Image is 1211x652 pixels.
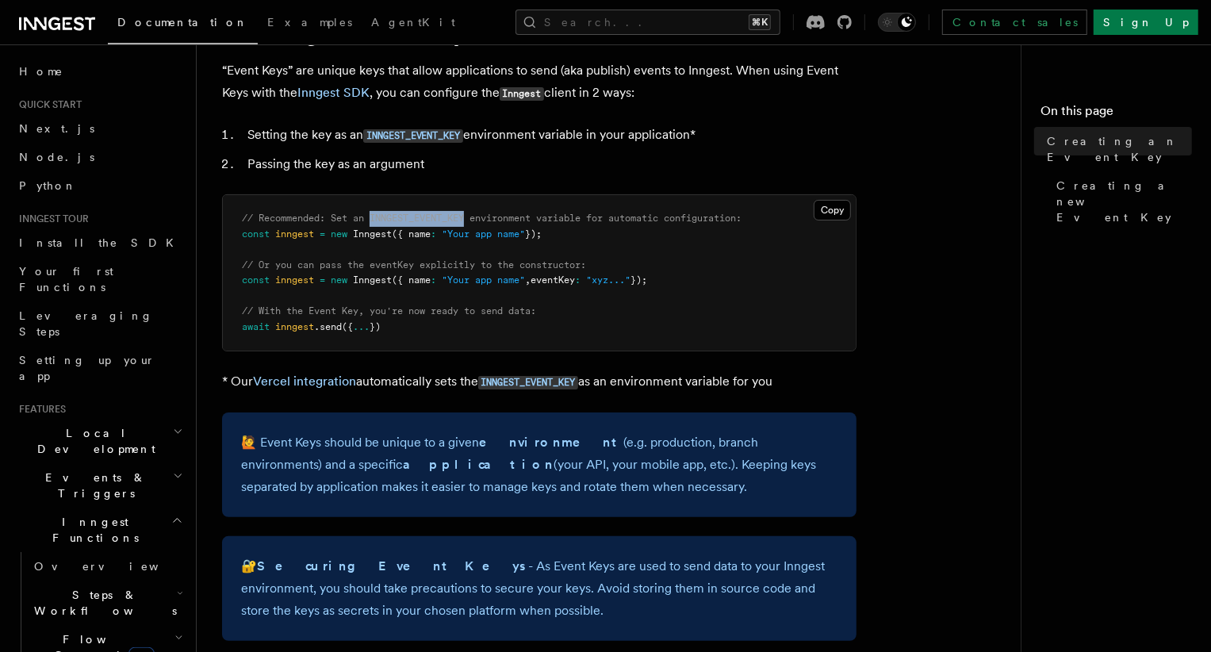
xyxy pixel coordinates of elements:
a: Inngest SDK [297,85,370,100]
kbd: ⌘K [749,14,771,30]
span: Events & Triggers [13,470,173,501]
span: Home [19,63,63,79]
code: INNGEST_EVENT_KEY [363,129,463,143]
button: Toggle dark mode [878,13,916,32]
span: Node.js [19,151,94,163]
a: Setting up your app [13,346,186,390]
code: Inngest [500,87,544,101]
span: Quick start [13,98,82,111]
span: Next.js [19,122,94,135]
span: // With the Event Key, you're now ready to send data: [242,305,536,316]
a: Creating an Event Key [1040,127,1192,171]
span: new [331,228,347,240]
h4: On this page [1040,102,1192,127]
span: : [575,274,581,286]
span: "Your app name" [442,274,525,286]
a: INNGEST_EVENT_KEY [478,374,578,389]
span: = [320,274,325,286]
span: Creating a new Event Key [1056,178,1192,225]
span: await [242,321,270,332]
a: Documentation [108,5,258,44]
span: Setting up your app [19,354,155,382]
span: new [331,274,347,286]
span: ({ name [392,274,431,286]
span: const [242,228,270,240]
span: Python [19,179,77,192]
a: Home [13,57,186,86]
a: Node.js [13,143,186,171]
span: = [320,228,325,240]
span: Leveraging Steps [19,309,153,338]
span: : [431,228,436,240]
span: "xyz..." [586,274,630,286]
button: Inngest Functions [13,508,186,552]
span: // Recommended: Set an INNGEST_EVENT_KEY environment variable for automatic configuration: [242,213,742,224]
a: Examples [258,5,362,43]
a: Python [13,171,186,200]
p: 🙋 Event Keys should be unique to a given (e.g. production, branch environments) and a specific (y... [241,431,837,498]
span: .send [314,321,342,332]
span: ({ [342,321,353,332]
span: inngest [275,274,314,286]
span: Features [13,403,66,416]
span: Inngest tour [13,213,89,225]
span: Your first Functions [19,265,113,293]
span: }) [370,321,381,332]
li: Passing the key as an argument [243,153,857,175]
a: Next.js [13,114,186,143]
button: Steps & Workflows [28,581,186,625]
strong: application [403,457,554,472]
button: Copy [814,200,851,221]
button: Search...⌘K [515,10,780,35]
span: eventKey [531,274,575,286]
code: INNGEST_EVENT_KEY [478,376,578,389]
span: "Your app name" [442,228,525,240]
span: Overview [34,560,197,573]
li: Setting the key as an environment variable in your application* [243,124,857,147]
p: “Event Keys” are unique keys that allow applications to send (aka publish) events to Inngest. Whe... [222,59,857,105]
span: Inngest [353,274,392,286]
span: }); [630,274,647,286]
span: , [525,274,531,286]
span: }); [525,228,542,240]
a: Leveraging Steps [13,301,186,346]
button: Local Development [13,419,186,463]
span: // Or you can pass the eventKey explicitly to the constructor: [242,259,586,270]
strong: Securing Event Keys [257,558,528,573]
a: Sign Up [1094,10,1198,35]
p: * Our automatically sets the as an environment variable for you [222,370,857,393]
span: const [242,274,270,286]
span: Steps & Workflows [28,587,177,619]
span: : [431,274,436,286]
span: Install the SDK [19,236,183,249]
a: Contact sales [942,10,1087,35]
span: Documentation [117,16,248,29]
span: Local Development [13,425,173,457]
a: Vercel integration [253,374,356,389]
span: Creating an Event Key [1047,133,1192,165]
a: AgentKit [362,5,465,43]
p: 🔐 - As Event Keys are used to send data to your Inngest environment, you should take precautions ... [241,555,837,622]
strong: environment [479,435,623,450]
span: inngest [275,321,314,332]
span: Examples [267,16,352,29]
a: Overview [28,552,186,581]
a: Creating a new Event Key [1050,171,1192,232]
span: Inngest Functions [13,514,171,546]
a: INNGEST_EVENT_KEY [363,127,463,142]
span: ... [353,321,370,332]
span: Inngest [353,228,392,240]
button: Events & Triggers [13,463,186,508]
span: inngest [275,228,314,240]
a: Your first Functions [13,257,186,301]
a: Install the SDK [13,228,186,257]
span: AgentKit [371,16,455,29]
span: ({ name [392,228,431,240]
